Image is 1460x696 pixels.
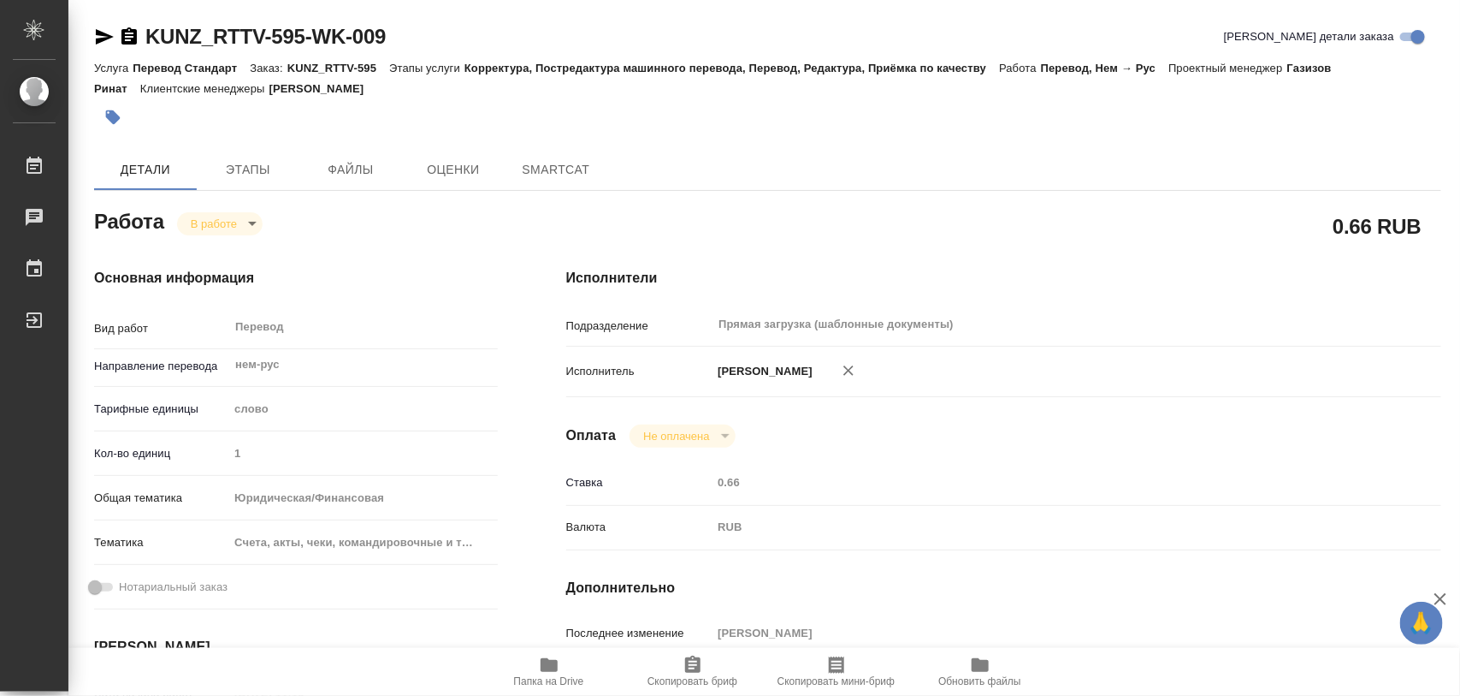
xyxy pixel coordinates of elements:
[515,159,597,181] span: SmartCat
[765,648,908,696] button: Скопировать мини-бриф
[94,534,228,551] p: Тематика
[287,62,389,74] p: KUNZ_RTTV-595
[94,445,228,462] p: Кол-во единиц
[566,519,712,536] p: Валюта
[412,159,494,181] span: Оценки
[566,318,712,335] p: Подразделение
[140,82,269,95] p: Клиентские менеджеры
[566,578,1441,598] h4: Дополнительно
[310,159,392,181] span: Файлы
[712,470,1368,495] input: Пустое поле
[1407,605,1436,641] span: 🙏
[566,474,712,491] p: Ставка
[228,484,497,513] div: Юридическая/Финансовая
[999,62,1041,74] p: Работа
[938,675,1021,687] span: Обновить файлы
[228,441,497,466] input: Пустое поле
[566,268,1441,289] h4: Исполнители
[94,490,228,507] p: Общая тематика
[207,159,289,181] span: Этапы
[104,159,186,181] span: Детали
[94,205,164,235] h2: Работа
[464,62,999,74] p: Корректура, Постредактура машинного перевода, Перевод, Редактура, Приёмка по качеству
[94,401,228,418] p: Тарифные единицы
[228,528,497,557] div: Счета, акты, чеки, командировочные и таможенные документы
[94,27,115,47] button: Скопировать ссылку для ЯМессенджера
[566,625,712,642] p: Последнее изменение
[94,268,498,289] h4: Основная информация
[647,675,737,687] span: Скопировать бриф
[1224,28,1394,45] span: [PERSON_NAME] детали заказа
[1041,62,1168,74] p: Перевод, Нем → Рус
[119,579,228,596] span: Нотариальный заказ
[389,62,464,74] p: Этапы услуги
[177,212,263,235] div: В работе
[94,62,133,74] p: Услуга
[94,358,228,375] p: Направление перевода
[119,27,139,47] button: Скопировать ссылку
[1168,62,1286,74] p: Проектный менеджер
[94,320,228,337] p: Вид работ
[269,82,377,95] p: [PERSON_NAME]
[712,363,813,380] p: [PERSON_NAME]
[250,62,287,74] p: Заказ:
[133,62,250,74] p: Перевод Стандарт
[145,25,386,48] a: KUNZ_RTTV-595-WK-009
[228,395,497,424] div: слово
[908,648,1052,696] button: Обновить файлы
[514,675,584,687] span: Папка на Drive
[566,425,617,446] h4: Оплата
[621,648,765,696] button: Скопировать бриф
[94,637,498,657] h4: [PERSON_NAME]
[638,429,714,443] button: Не оплачена
[830,352,867,390] button: Удалить исполнителя
[712,513,1368,542] div: RUB
[1400,602,1443,645] button: 🙏
[566,363,712,380] p: Исполнитель
[94,98,132,136] button: Добавить тэг
[1333,211,1422,241] h2: 0.66 RUB
[186,217,242,231] button: В работе
[630,425,735,448] div: В работе
[477,648,621,696] button: Папка на Drive
[712,621,1368,645] input: Пустое поле
[777,675,895,687] span: Скопировать мини-бриф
